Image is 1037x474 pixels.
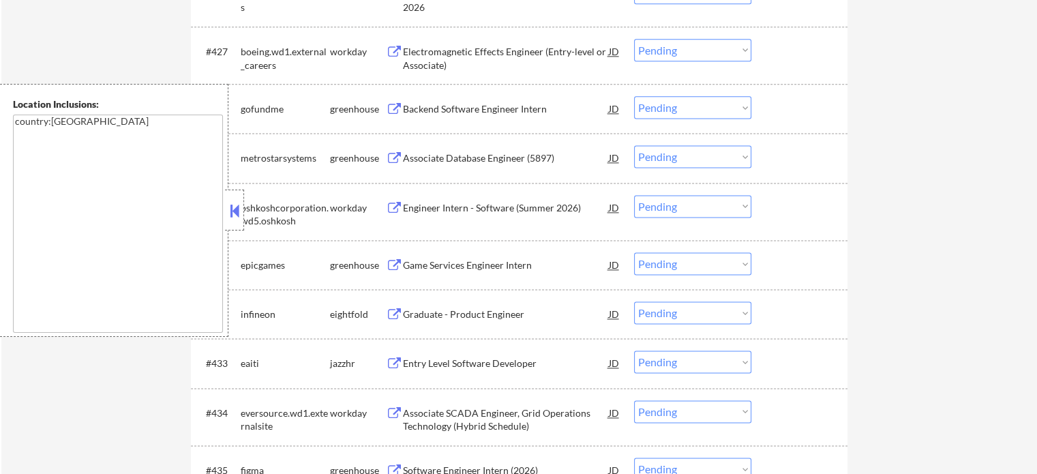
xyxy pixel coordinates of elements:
div: infineon [241,308,330,321]
div: greenhouse [330,258,386,272]
div: Electromagnetic Effects Engineer (Entry-level or Associate) [403,45,609,72]
div: eversource.wd1.externalsite [241,406,330,433]
div: workday [330,45,386,59]
div: Associate SCADA Engineer, Grid Operations Technology (Hybrid Schedule) [403,406,609,433]
div: Graduate - Product Engineer [403,308,609,321]
div: jazzhr [330,357,386,370]
div: metrostarsystems [241,151,330,165]
div: JD [607,96,621,121]
div: eaiti [241,357,330,370]
div: Game Services Engineer Intern [403,258,609,272]
div: workday [330,201,386,215]
div: Location Inclusions: [13,98,223,111]
div: boeing.wd1.external_careers [241,45,330,72]
div: gofundme [241,102,330,116]
div: eightfold [330,308,386,321]
div: greenhouse [330,102,386,116]
div: greenhouse [330,151,386,165]
div: Backend Software Engineer Intern [403,102,609,116]
div: Engineer Intern - Software (Summer 2026) [403,201,609,215]
div: #434 [206,406,230,420]
div: JD [607,301,621,326]
div: JD [607,39,621,63]
div: #433 [206,357,230,370]
div: JD [607,351,621,375]
div: Entry Level Software Developer [403,357,609,370]
div: Associate Database Engineer (5897) [403,151,609,165]
div: oshkoshcorporation.wd5.oshkosh [241,201,330,228]
div: JD [607,195,621,220]
div: JD [607,252,621,277]
div: JD [607,400,621,425]
div: workday [330,406,386,420]
div: epicgames [241,258,330,272]
div: #427 [206,45,230,59]
div: JD [607,145,621,170]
